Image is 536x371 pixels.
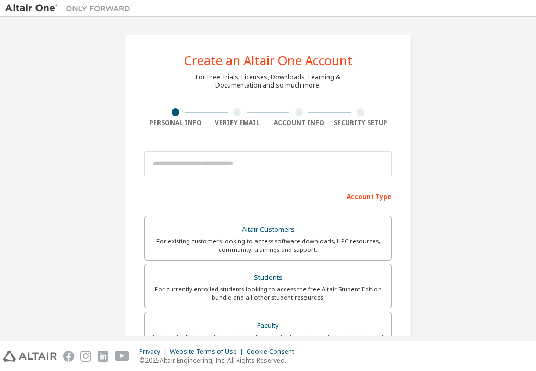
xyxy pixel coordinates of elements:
[330,119,392,127] div: Security Setup
[144,119,206,127] div: Personal Info
[268,119,330,127] div: Account Info
[151,237,385,254] div: For existing customers looking to access software downloads, HPC resources, community, trainings ...
[151,332,385,349] div: For faculty & administrators of academic institutions administering students and accessing softwa...
[247,348,300,356] div: Cookie Consent
[98,351,108,362] img: linkedin.svg
[139,356,300,365] p: © 2025 Altair Engineering, Inc. All Rights Reserved.
[206,119,269,127] div: Verify Email
[80,351,91,362] img: instagram.svg
[63,351,74,362] img: facebook.svg
[184,54,352,67] div: Create an Altair One Account
[3,351,57,362] img: altair_logo.svg
[151,270,385,285] div: Students
[170,348,247,356] div: Website Terms of Use
[196,73,340,90] div: For Free Trials, Licenses, Downloads, Learning & Documentation and so much more.
[5,3,136,14] img: Altair One
[151,318,385,333] div: Faculty
[139,348,170,356] div: Privacy
[115,351,130,362] img: youtube.svg
[151,222,385,237] div: Altair Customers
[151,285,385,302] div: For currently enrolled students looking to access the free Altair Student Edition bundle and all ...
[144,188,392,204] div: Account Type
